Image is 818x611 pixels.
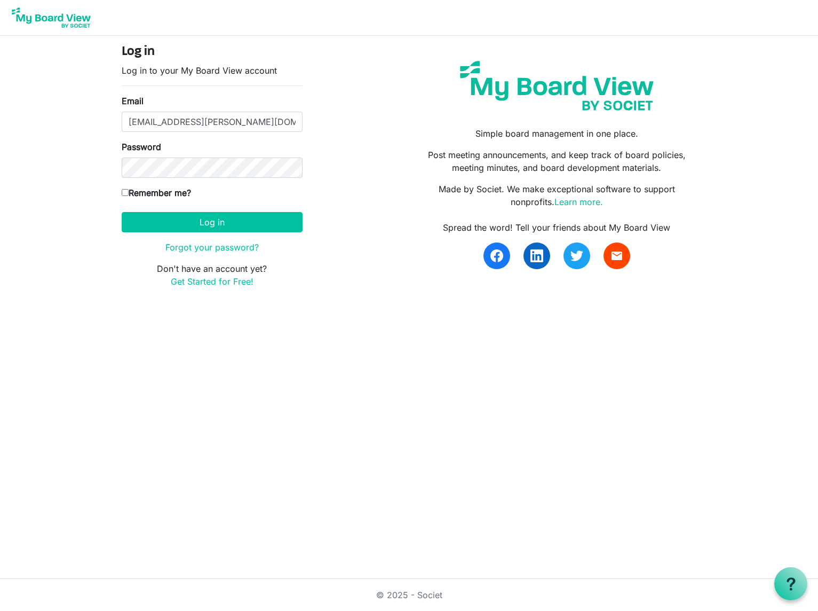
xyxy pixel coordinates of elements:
[122,64,303,77] p: Log in to your My Board View account
[171,276,253,287] a: Get Started for Free!
[417,148,696,174] p: Post meeting announcements, and keep track of board policies, meeting minutes, and board developm...
[417,127,696,140] p: Simple board management in one place.
[490,249,503,262] img: facebook.svg
[417,183,696,208] p: Made by Societ. We make exceptional software to support nonprofits.
[610,249,623,262] span: email
[122,140,161,153] label: Password
[122,44,303,60] h4: Log in
[603,242,630,269] a: email
[122,95,144,107] label: Email
[122,212,303,232] button: Log in
[452,53,662,119] img: my-board-view-societ.svg
[122,262,303,288] p: Don't have an account yet?
[376,590,442,600] a: © 2025 - Societ
[122,186,191,199] label: Remember me?
[417,221,696,234] div: Spread the word! Tell your friends about My Board View
[570,249,583,262] img: twitter.svg
[165,242,259,253] a: Forgot your password?
[122,189,129,196] input: Remember me?
[530,249,543,262] img: linkedin.svg
[9,4,94,31] img: My Board View Logo
[554,197,603,207] a: Learn more.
